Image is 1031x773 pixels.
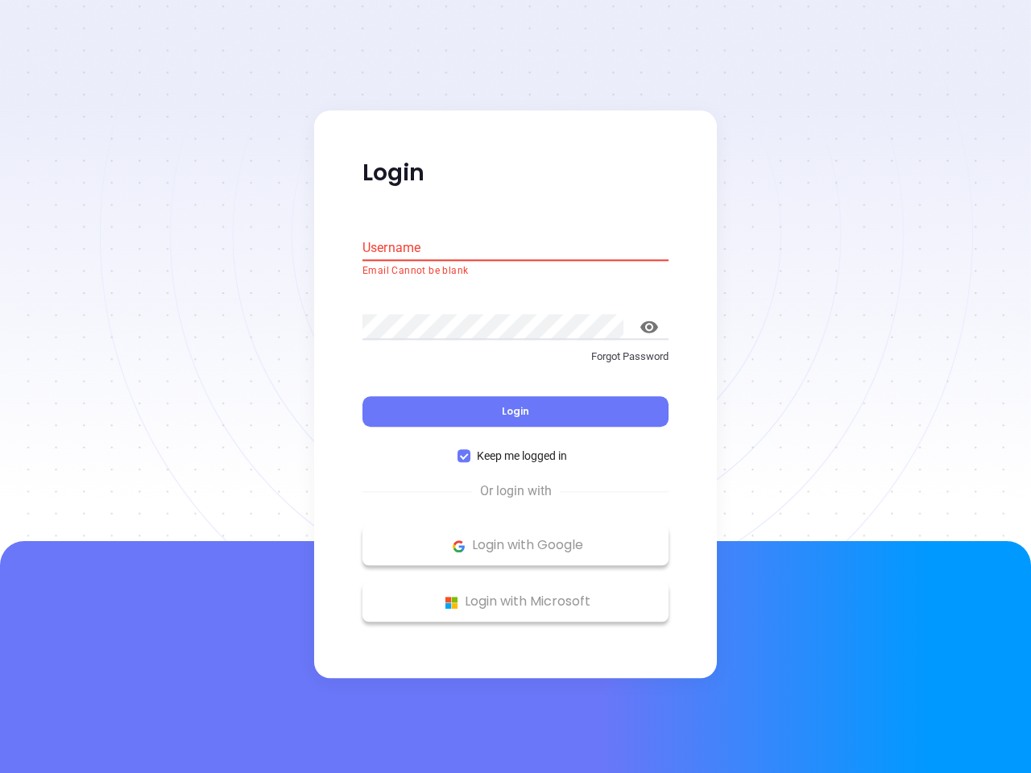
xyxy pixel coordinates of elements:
p: Forgot Password [362,349,669,365]
img: Google Logo [449,536,469,556]
span: Login [502,405,529,419]
button: Login [362,397,669,428]
p: Login with Microsoft [371,590,660,614]
p: Email Cannot be blank [362,263,669,279]
a: Forgot Password [362,349,669,378]
p: Login [362,159,669,188]
span: Or login with [472,482,560,502]
button: Google Logo Login with Google [362,526,669,566]
img: Microsoft Logo [441,593,462,613]
button: toggle password visibility [630,308,669,346]
span: Keep me logged in [470,448,573,465]
p: Login with Google [371,534,660,558]
button: Microsoft Logo Login with Microsoft [362,582,669,622]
